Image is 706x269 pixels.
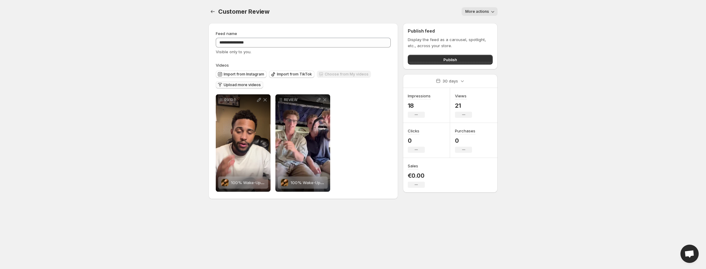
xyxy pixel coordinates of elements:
[408,55,493,65] button: Publish
[275,94,330,192] div: REVIEW100% Wake-Up Alarm - black100% Wake-Up Alarm - black
[462,7,498,16] button: More actions
[224,97,256,102] p: 0910 1
[269,71,314,78] button: Import from TikTok
[231,180,288,185] span: 100% Wake-Up Alarm - black
[221,179,229,186] img: 100% Wake-Up Alarm - black
[281,179,288,186] img: 100% Wake-Up Alarm - black
[408,93,431,99] h3: Impressions
[291,180,347,185] span: 100% Wake-Up Alarm - black
[465,9,489,14] span: More actions
[680,245,699,263] div: Open chat
[224,72,264,77] span: Import from Instagram
[216,81,263,89] button: Upload more videos
[216,94,271,192] div: 0910 1100% Wake-Up Alarm - black100% Wake-Up Alarm - black
[408,28,493,34] h2: Publish feed
[408,163,418,169] h3: Sales
[443,57,457,63] span: Publish
[455,137,475,144] p: 0
[216,63,229,68] span: Videos
[216,31,237,36] span: Feed name
[408,102,431,109] p: 18
[216,71,267,78] button: Import from Instagram
[218,8,270,15] span: Customer Review
[408,37,493,49] p: Display the feed as a carousel, spotlight, etc., across your store.
[408,172,425,179] p: €0.00
[277,72,312,77] span: Import from TikTok
[442,78,458,84] p: 30 days
[284,97,316,102] p: REVIEW
[216,49,251,54] span: Visible only to you.
[224,82,261,87] span: Upload more videos
[208,7,217,16] button: Settings
[455,93,467,99] h3: Views
[408,137,425,144] p: 0
[455,102,472,109] p: 21
[455,128,475,134] h3: Purchases
[408,128,419,134] h3: Clicks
